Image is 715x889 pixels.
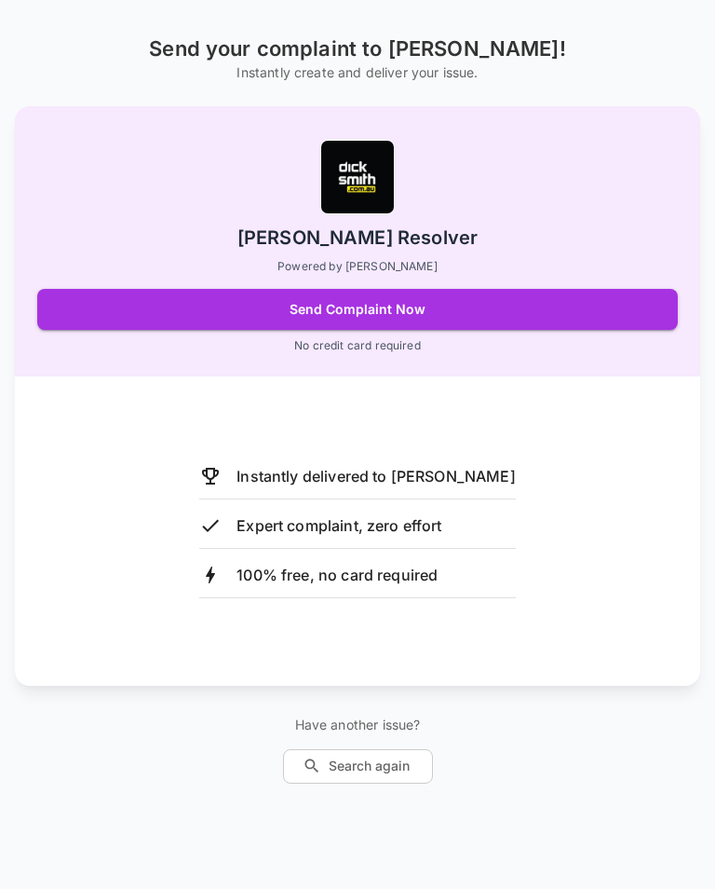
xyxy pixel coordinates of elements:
p: 100% free, no card required [236,564,438,586]
h2: [PERSON_NAME] Resolver [237,226,478,251]
button: Send Complaint Now [37,289,678,330]
h1: Send your complaint to [PERSON_NAME]! [149,37,566,62]
p: Have another issue? [283,716,433,734]
img: Dick Smith [320,140,395,214]
p: Powered by [PERSON_NAME] [277,258,438,274]
button: Search again [283,749,433,784]
p: Expert complaint, zero effort [236,514,441,537]
h6: Instantly create and deliver your issue. [149,62,566,85]
p: Instantly delivered to [PERSON_NAME] [236,465,515,487]
p: No credit card required [294,337,420,354]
